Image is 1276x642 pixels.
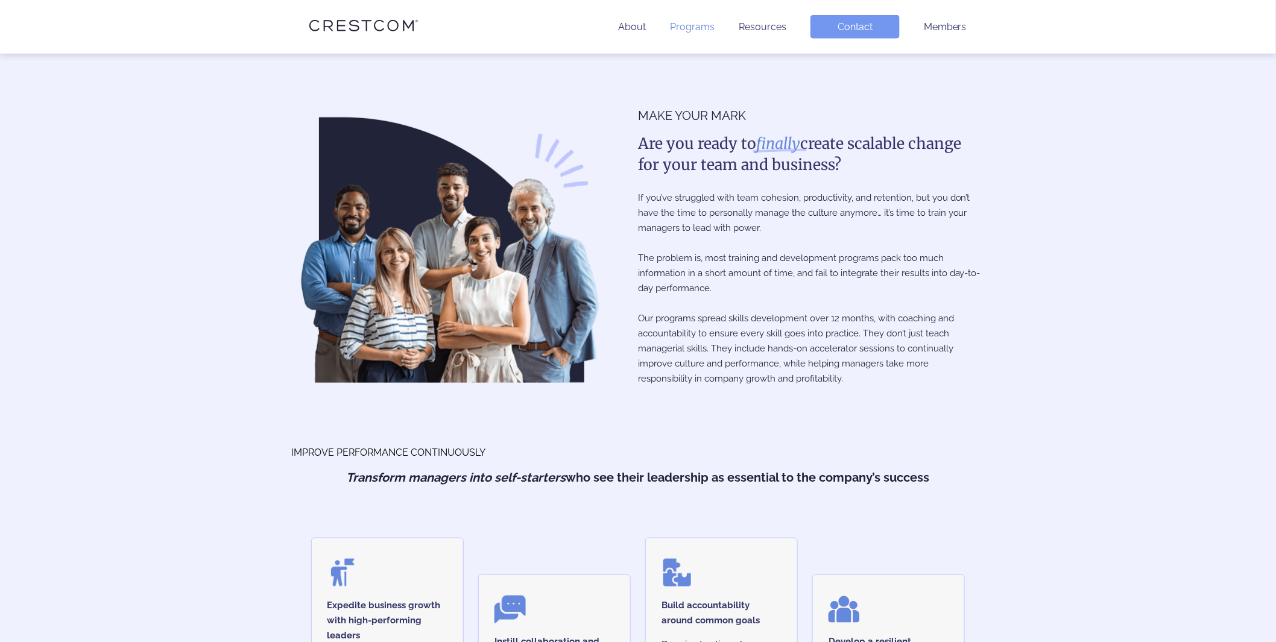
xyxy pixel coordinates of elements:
i: Transform managers into self-starters [347,470,566,485]
p: If you’ve struggled with team cohesion, productivity, and retention, but you don’t have the time ... [638,190,985,236]
i: finally [756,134,800,153]
h2: Are you ready to create scalable change for your team and business? [638,133,985,175]
span: MAKE YOUR MARK [638,107,985,125]
a: Members [924,21,967,33]
p: Our programs spread skills development over 12 months, with coaching and accountability to ensure... [638,311,985,386]
a: Contact [810,15,900,39]
span: IMPROVE PERFORMANCE CONTINUOUSLY [291,447,485,458]
h3: Build accountability around common goals [662,598,782,628]
a: About [618,21,646,33]
p: The problem is, most training and development programs pack too much information in a short amoun... [638,251,985,296]
img: Team [300,96,599,402]
h2: who see their leadership as essential to the company’s success [291,468,985,486]
a: Programs [670,21,715,33]
a: Resources [739,21,786,33]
